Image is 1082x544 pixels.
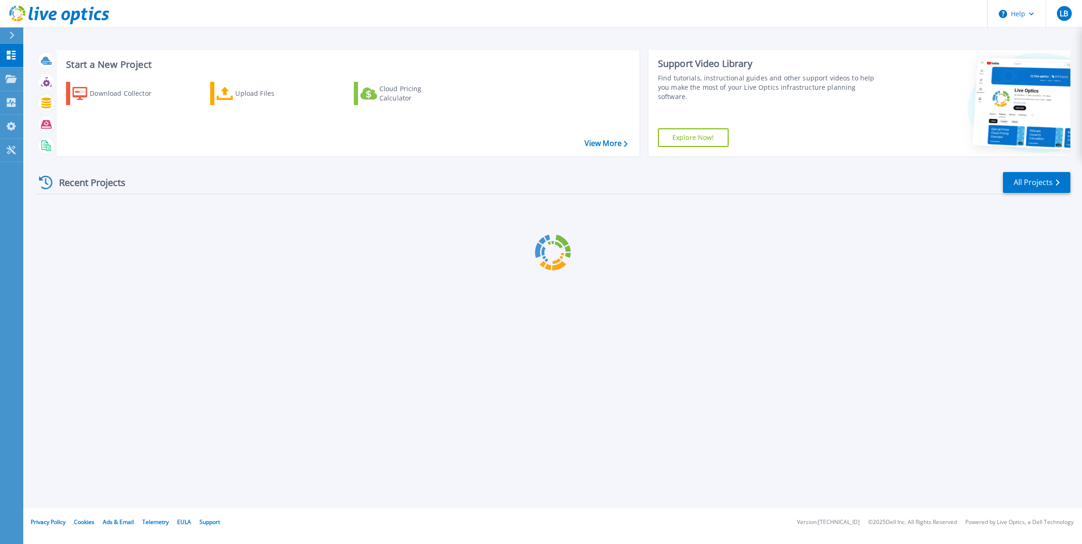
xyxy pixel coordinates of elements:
[584,139,628,148] a: View More
[235,84,310,103] div: Upload Files
[379,84,454,103] div: Cloud Pricing Calculator
[31,518,66,526] a: Privacy Policy
[210,82,314,105] a: Upload Files
[658,128,729,147] a: Explore Now!
[797,519,860,525] li: Version: [TECHNICAL_ID]
[965,519,1074,525] li: Powered by Live Optics, a Dell Technology
[354,82,458,105] a: Cloud Pricing Calculator
[658,73,875,101] div: Find tutorials, instructional guides and other support videos to help you make the most of your L...
[66,82,170,105] a: Download Collector
[177,518,191,526] a: EULA
[199,518,220,526] a: Support
[142,518,169,526] a: Telemetry
[1003,172,1070,193] a: All Projects
[868,519,957,525] li: © 2025 Dell Inc. All Rights Reserved
[90,84,164,103] div: Download Collector
[1060,10,1068,17] span: LB
[66,60,627,70] h3: Start a New Project
[103,518,134,526] a: Ads & Email
[658,58,875,70] div: Support Video Library
[36,171,138,194] div: Recent Projects
[74,518,94,526] a: Cookies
